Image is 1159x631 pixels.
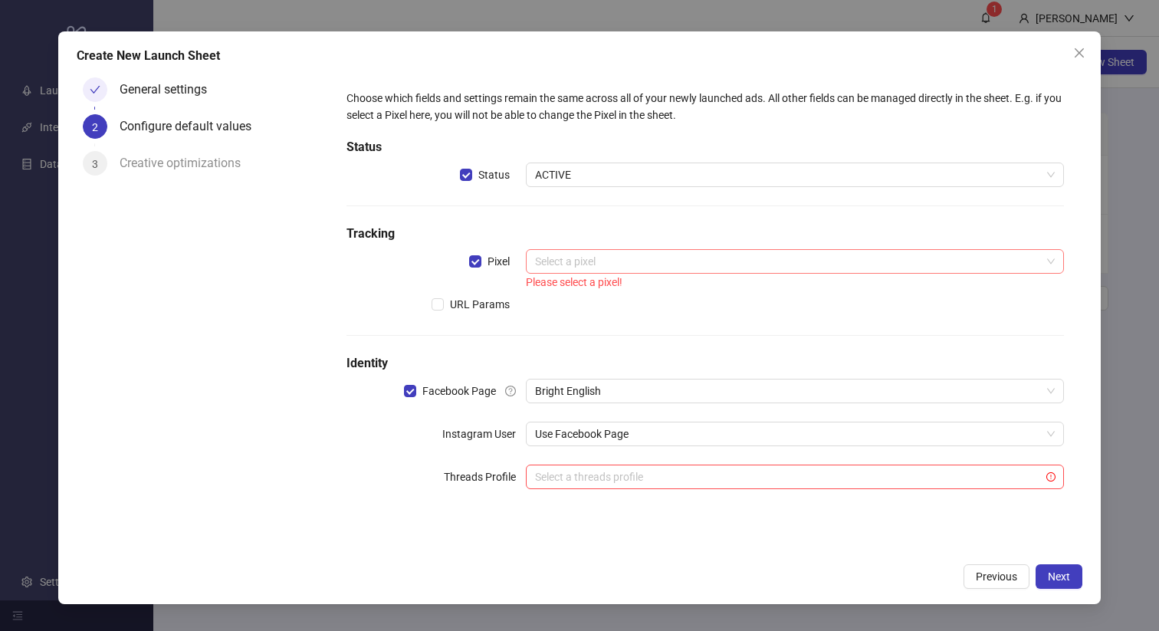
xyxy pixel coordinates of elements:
[1036,564,1082,589] button: Next
[346,138,1065,156] h5: Status
[1073,47,1085,59] span: close
[535,163,1055,186] span: ACTIVE
[120,151,253,176] div: Creative optimizations
[964,564,1029,589] button: Previous
[535,380,1055,403] span: Bright English
[1046,472,1056,481] span: exclamation-circle
[1067,41,1092,65] button: Close
[346,354,1065,373] h5: Identity
[90,84,100,95] span: check
[120,114,264,139] div: Configure default values
[505,386,516,396] span: question-circle
[472,166,516,183] span: Status
[346,225,1065,243] h5: Tracking
[535,422,1055,445] span: Use Facebook Page
[976,570,1017,583] span: Previous
[444,465,526,489] label: Threads Profile
[481,253,516,270] span: Pixel
[444,296,516,313] span: URL Params
[120,77,219,102] div: General settings
[416,383,502,399] span: Facebook Page
[442,422,526,446] label: Instagram User
[77,47,1083,65] div: Create New Launch Sheet
[92,121,98,133] span: 2
[92,158,98,170] span: 3
[526,274,1064,291] div: Please select a pixel!
[1048,570,1070,583] span: Next
[346,90,1065,123] div: Choose which fields and settings remain the same across all of your newly launched ads. All other...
